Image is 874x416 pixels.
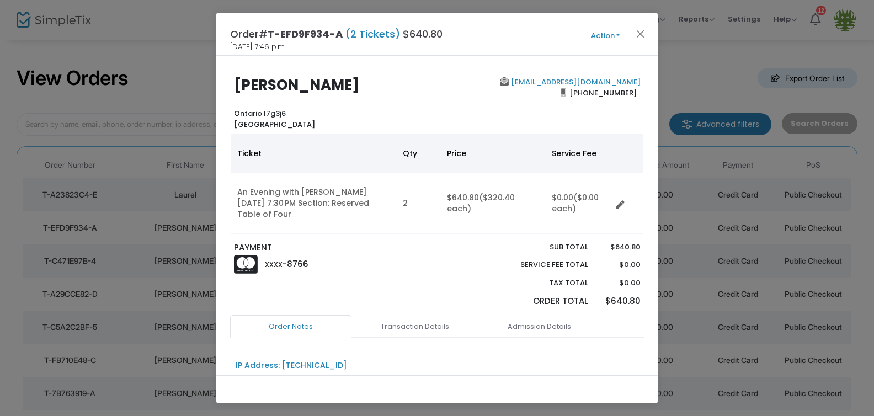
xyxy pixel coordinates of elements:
[230,315,351,338] a: Order Notes
[231,173,396,234] td: An Evening with [PERSON_NAME] [DATE] 7:30 PM Section: Reserved Table of Four
[545,134,611,173] th: Service Fee
[231,134,396,173] th: Ticket
[234,242,432,254] p: PAYMENT
[572,30,638,42] button: Action
[447,192,515,214] span: ($320.40 each)
[234,75,360,95] b: [PERSON_NAME]
[509,77,641,87] a: [EMAIL_ADDRESS][DOMAIN_NAME]
[230,26,443,41] h4: Order# $640.80
[343,27,403,41] span: (2 Tickets)
[396,134,440,173] th: Qty
[440,134,545,173] th: Price
[566,84,641,102] span: [PHONE_NUMBER]
[236,360,347,371] div: IP Address: [TECHNICAL_ID]
[545,173,611,234] td: $0.00
[494,259,588,270] p: Service Fee Total
[396,173,440,234] td: 2
[478,315,600,338] a: Admission Details
[599,259,640,270] p: $0.00
[265,260,283,269] span: XXXX
[231,134,643,234] div: Data table
[268,27,343,41] span: T-EFD9F934-A
[283,258,308,270] span: -8766
[633,26,648,41] button: Close
[230,41,286,52] span: [DATE] 7:46 p.m.
[234,108,315,130] b: Ontario l7g3j6 [GEOGRAPHIC_DATA]
[440,173,545,234] td: $640.80
[494,242,588,253] p: Sub total
[494,278,588,289] p: Tax Total
[599,242,640,253] p: $640.80
[354,315,476,338] a: Transaction Details
[552,192,599,214] span: ($0.00 each)
[599,295,640,308] p: $640.80
[599,278,640,289] p: $0.00
[494,295,588,308] p: Order Total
